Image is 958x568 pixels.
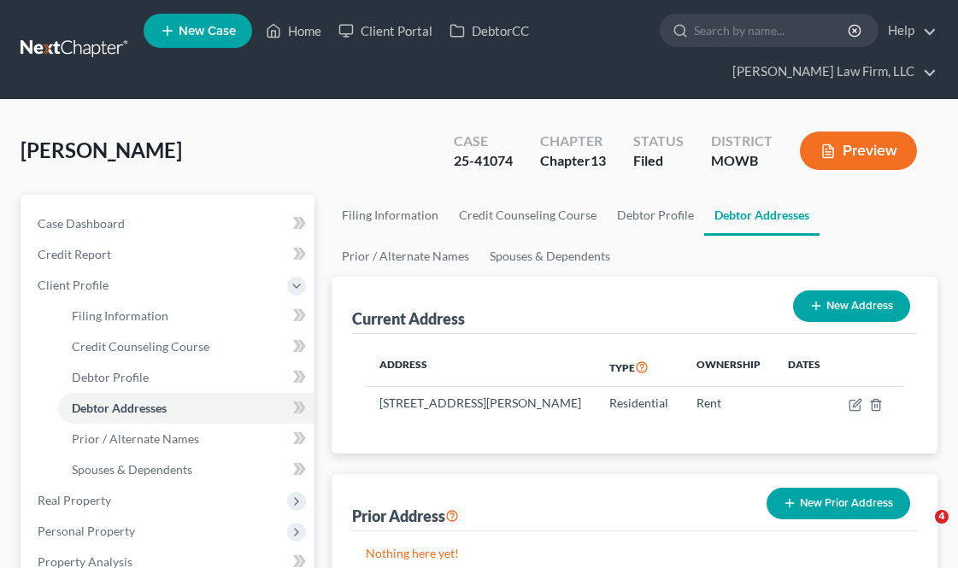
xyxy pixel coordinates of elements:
[58,393,314,424] a: Debtor Addresses
[58,301,314,331] a: Filing Information
[711,132,773,151] div: District
[21,138,182,162] span: [PERSON_NAME]
[38,247,111,261] span: Credit Report
[767,488,910,519] button: New Prior Address
[596,348,682,387] th: Type
[449,195,607,236] a: Credit Counseling Course
[58,454,314,485] a: Spouses & Dependents
[366,348,596,387] th: Address
[683,348,774,387] th: Ownership
[633,151,684,171] div: Filed
[596,387,682,419] td: Residential
[38,216,125,231] span: Case Dashboard
[58,362,314,393] a: Debtor Profile
[800,132,917,170] button: Preview
[479,236,620,277] a: Spouses & Dependents
[441,15,538,46] a: DebtorCC
[72,462,192,477] span: Spouses & Dependents
[879,15,937,46] a: Help
[58,331,314,362] a: Credit Counseling Course
[683,387,774,419] td: Rent
[352,308,465,329] div: Current Address
[332,236,479,277] a: Prior / Alternate Names
[540,151,606,171] div: Chapter
[366,387,596,419] td: [STREET_ADDRESS][PERSON_NAME]
[72,308,168,323] span: Filing Information
[24,208,314,239] a: Case Dashboard
[694,15,850,46] input: Search by name...
[38,493,111,507] span: Real Property
[711,151,773,171] div: MOWB
[24,239,314,270] a: Credit Report
[366,545,903,562] p: Nothing here yet!
[704,195,820,236] a: Debtor Addresses
[72,370,149,384] span: Debtor Profile
[72,339,209,354] span: Credit Counseling Course
[38,278,109,292] span: Client Profile
[454,132,513,151] div: Case
[179,25,236,38] span: New Case
[607,195,704,236] a: Debtor Profile
[774,348,834,387] th: Dates
[591,152,606,168] span: 13
[72,401,167,415] span: Debtor Addresses
[454,151,513,171] div: 25-41074
[935,510,949,524] span: 4
[332,195,449,236] a: Filing Information
[633,132,684,151] div: Status
[352,506,459,526] div: Prior Address
[793,290,910,322] button: New Address
[257,15,330,46] a: Home
[72,431,199,446] span: Prior / Alternate Names
[900,510,941,551] iframe: Intercom live chat
[724,56,937,87] a: [PERSON_NAME] Law Firm, LLC
[58,424,314,454] a: Prior / Alternate Names
[38,524,135,538] span: Personal Property
[330,15,441,46] a: Client Portal
[540,132,606,151] div: Chapter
